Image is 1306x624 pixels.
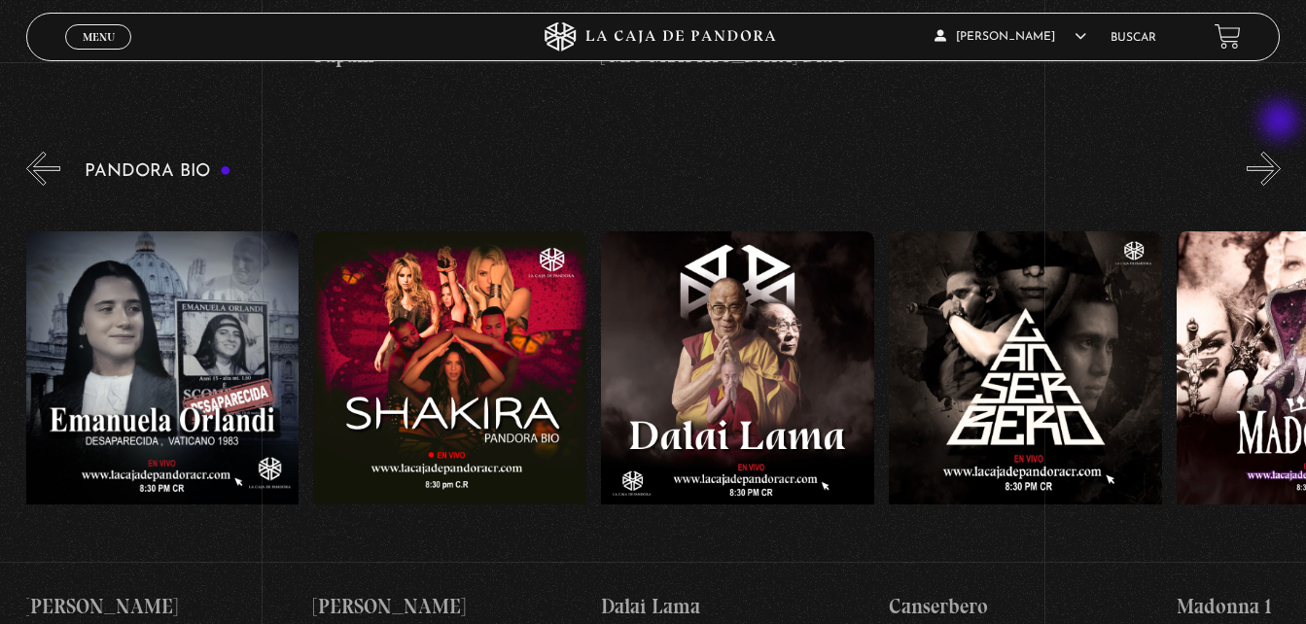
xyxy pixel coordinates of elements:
[26,24,300,55] h4: Paranormal & Sobrenatural
[314,9,587,70] h4: Pandora Tour: Habemus Papam
[1247,152,1281,186] button: Next
[313,591,586,622] h4: [PERSON_NAME]
[76,48,122,61] span: Cerrar
[601,9,874,70] h4: Pandora Tour: Conclave desde [GEOGRAPHIC_DATA] Dia 1
[25,591,299,622] h4: [PERSON_NAME]
[889,591,1162,622] h4: Canserbero
[1215,23,1241,50] a: View your shopping cart
[83,31,115,43] span: Menu
[85,162,231,181] h3: Pandora Bio
[601,591,874,622] h4: Dalai Lama
[26,152,60,186] button: Previous
[935,31,1086,43] span: [PERSON_NAME]
[1111,32,1156,44] a: Buscar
